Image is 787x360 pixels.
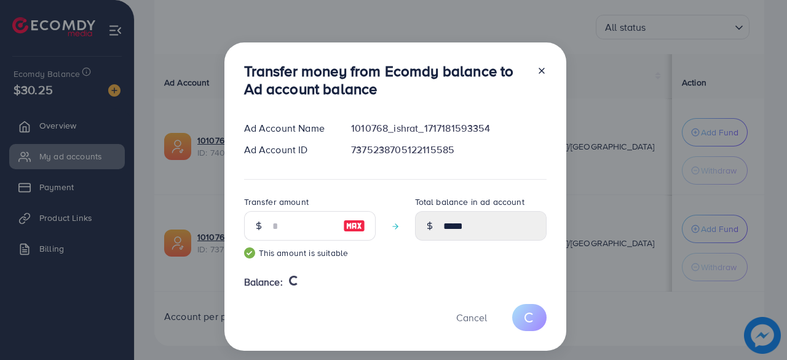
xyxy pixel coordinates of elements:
[343,218,365,233] img: image
[244,196,309,208] label: Transfer amount
[341,143,556,157] div: 7375238705122115585
[441,304,502,330] button: Cancel
[244,247,376,259] small: This amount is suitable
[234,121,342,135] div: Ad Account Name
[244,275,283,289] span: Balance:
[244,247,255,258] img: guide
[244,62,527,98] h3: Transfer money from Ecomdy balance to Ad account balance
[341,121,556,135] div: 1010768_ishrat_1717181593354
[415,196,524,208] label: Total balance in ad account
[456,311,487,324] span: Cancel
[234,143,342,157] div: Ad Account ID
